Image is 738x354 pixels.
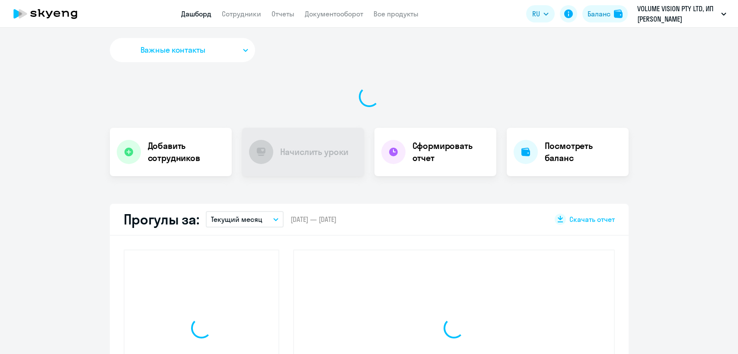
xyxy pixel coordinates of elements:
h4: Начислить уроки [280,146,349,158]
p: Текущий месяц [211,214,262,224]
button: Текущий месяц [206,211,284,228]
span: RU [532,9,540,19]
a: Все продукты [374,9,419,18]
a: Дашборд [181,9,211,18]
button: Важные контакты [110,38,255,62]
span: Скачать отчет [569,215,615,224]
span: [DATE] — [DATE] [291,215,336,224]
img: balance [614,9,623,18]
button: VOLUME VISION PTY LTD, ИП [PERSON_NAME] [633,3,731,24]
span: Важные контакты [141,44,205,56]
h2: Прогулы за: [124,211,199,228]
h4: Посмотреть баланс [545,140,622,164]
button: Балансbalance [582,5,628,22]
a: Отчеты [272,9,294,18]
h4: Сформировать отчет [412,140,489,164]
a: Сотрудники [222,9,261,18]
button: RU [526,5,555,22]
a: Документооборот [305,9,363,18]
h4: Добавить сотрудников [148,140,225,164]
div: Баланс [588,9,610,19]
p: VOLUME VISION PTY LTD, ИП [PERSON_NAME] [637,3,718,24]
